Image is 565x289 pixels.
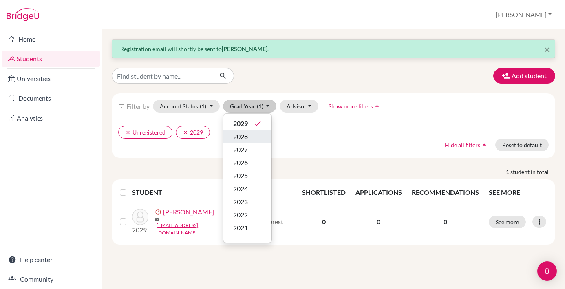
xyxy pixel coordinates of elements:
strong: 1 [506,168,510,176]
button: 2027 [223,143,271,156]
span: mail [155,217,160,222]
button: 2021 [223,221,271,234]
span: 2024 [233,184,248,194]
span: student in total [510,168,555,176]
td: 0 [297,202,351,241]
span: × [544,43,550,55]
a: [PERSON_NAME] [163,207,214,217]
button: clear2029 [176,126,210,139]
a: Universities [2,71,100,87]
div: Grad Year(1) [223,113,272,243]
span: Hide all filters [445,141,480,148]
div: Open Intercom Messenger [537,261,557,281]
span: 2020 [233,236,248,246]
a: Students [2,51,100,67]
span: 2022 [233,210,248,220]
span: 2025 [233,171,248,181]
a: Documents [2,90,100,106]
i: done [254,119,262,128]
a: Community [2,271,100,287]
button: Add student [493,68,555,84]
button: clearUnregistered [118,126,172,139]
p: 2029 [132,225,148,235]
button: Grad Year(1) [223,100,277,113]
button: 2025 [223,169,271,182]
i: arrow_drop_up [373,102,381,110]
i: clear [125,130,131,135]
button: 2028 [223,130,271,143]
span: 2021 [233,223,248,233]
span: 2027 [233,145,248,154]
button: Advisor [280,100,318,113]
th: STUDENT [132,183,237,202]
button: Hide all filtersarrow_drop_up [438,139,495,151]
i: clear [183,130,188,135]
button: [PERSON_NAME] [492,7,555,22]
img: Bridge-U [7,8,39,21]
a: [EMAIL_ADDRESS][DOMAIN_NAME] [157,222,238,236]
span: error_outline [155,209,163,215]
input: Find student by name... [112,68,213,84]
i: filter_list [118,103,125,109]
p: Registration email will shortly be sent to . [120,44,547,53]
td: 0 [351,202,407,241]
span: Filter by [126,102,150,110]
button: Reset to default [495,139,549,151]
img: Lautan, Naomi Elaine [132,209,148,225]
a: Help center [2,251,100,268]
span: (1) [200,103,206,110]
th: APPLICATIONS [351,183,407,202]
span: Show more filters [329,103,373,110]
th: SHORTLISTED [297,183,351,202]
button: 2020 [223,234,271,247]
a: Home [2,31,100,47]
span: 2029 [233,119,248,128]
button: Account Status(1) [153,100,220,113]
button: Close [544,44,550,54]
button: 2023 [223,195,271,208]
th: RECOMMENDATIONS [407,183,484,202]
button: 2022 [223,208,271,221]
button: Show more filtersarrow_drop_up [322,100,388,113]
th: SEE MORE [484,183,552,202]
i: arrow_drop_up [480,141,488,149]
p: 0 [412,217,479,227]
span: (1) [257,103,263,110]
span: 2023 [233,197,248,207]
button: 2024 [223,182,271,195]
span: 2026 [233,158,248,168]
span: 2028 [233,132,248,141]
a: Analytics [2,110,100,126]
button: See more [489,216,526,228]
strong: [PERSON_NAME] [222,45,267,52]
button: 2029done [223,117,271,130]
button: 2026 [223,156,271,169]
